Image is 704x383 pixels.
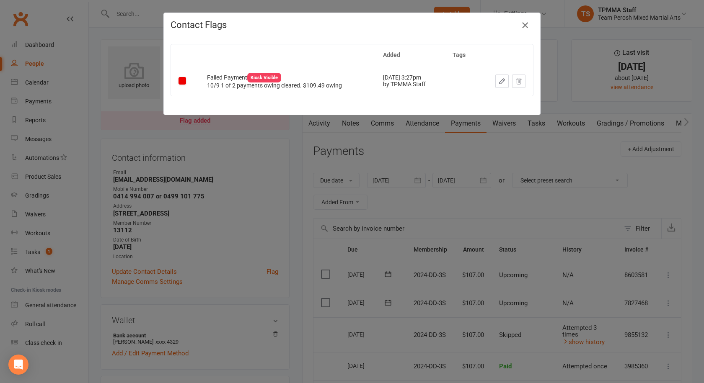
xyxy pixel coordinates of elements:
[375,66,445,95] td: [DATE] 3:27pm by TPMMA Staff
[512,75,525,88] button: Dismiss this flag
[518,18,532,32] button: Close
[247,73,281,82] div: Kiosk Visible
[375,44,445,66] th: Added
[207,74,281,81] span: Failed Payment
[171,20,533,30] h4: Contact Flags
[207,82,368,89] div: 10/9 1 of 2 payments owing cleared. $109.49 owing
[8,355,28,375] div: Open Intercom Messenger
[445,44,479,66] th: Tags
